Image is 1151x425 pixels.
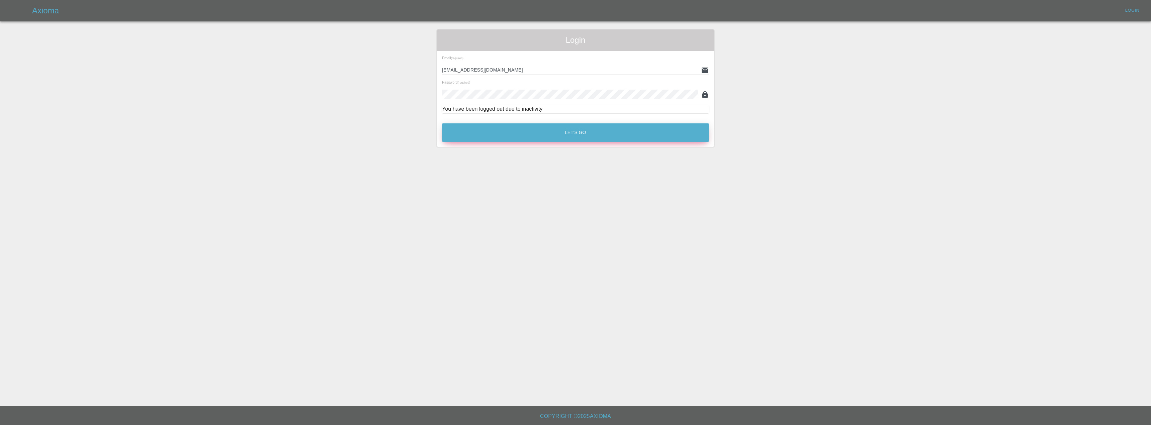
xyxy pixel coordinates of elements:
[451,57,463,60] small: (required)
[442,105,709,113] div: You have been logged out due to inactivity
[442,123,709,142] button: Let's Go
[1122,5,1143,16] a: Login
[458,81,470,84] small: (required)
[32,5,59,16] h5: Axioma
[442,56,463,60] span: Email
[442,35,709,45] span: Login
[5,412,1146,421] h6: Copyright © 2025 Axioma
[442,80,470,84] span: Password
